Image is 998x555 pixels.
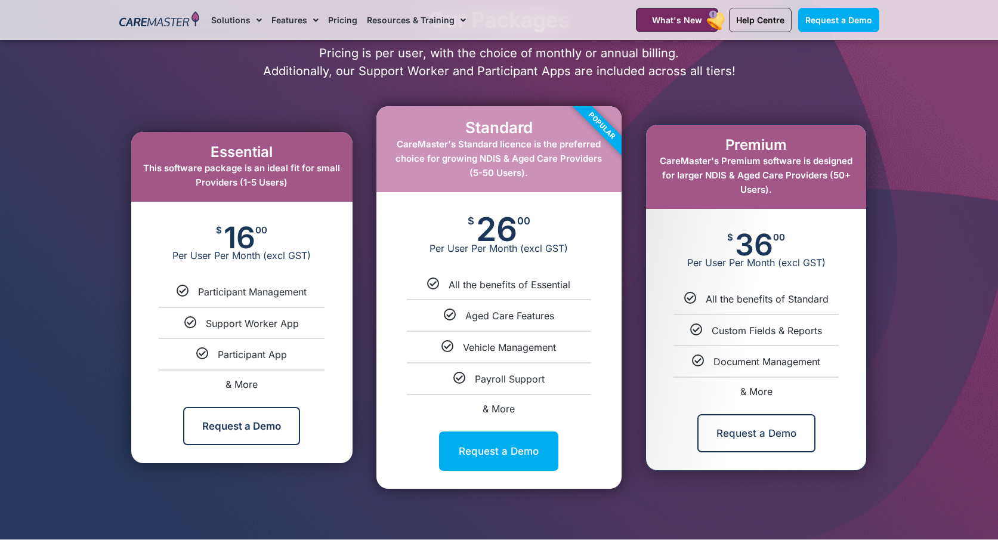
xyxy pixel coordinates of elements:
[652,15,702,25] span: What's New
[735,233,773,257] span: 36
[706,293,829,305] span: All the benefits of Standard
[119,11,200,29] img: CareMaster Logo
[798,8,879,32] a: Request a Demo
[517,216,530,226] span: 00
[183,407,300,445] a: Request a Demo
[773,233,785,242] span: 00
[218,349,287,360] span: Participant App
[143,144,341,161] h2: Essential
[376,242,622,254] span: Per User Per Month (excl GST)
[198,286,307,298] span: Participant Management
[660,155,852,195] span: CareMaster's Premium software is designed for larger NDIS & Aged Care Providers (50+ Users).
[636,8,718,32] a: What's New
[740,386,773,397] span: & More
[727,233,733,242] span: $
[396,138,602,178] span: CareMaster's Standard licence is the preferred choice for growing NDIS & Aged Care Providers (5-5...
[658,137,854,154] h2: Premium
[483,403,515,415] span: & More
[465,310,554,322] span: Aged Care Features
[805,15,872,25] span: Request a Demo
[646,257,866,269] span: Per User Per Month (excl GST)
[463,341,556,353] span: Vehicle Management
[713,356,820,368] span: Document Management
[712,325,822,337] span: Custom Fields & Reports
[255,226,267,235] span: 00
[439,431,558,471] a: Request a Demo
[206,317,299,329] span: Support Worker App
[113,44,885,80] p: Pricing is per user, with the choice of monthly or annual billing. Additionally, our Support Work...
[449,279,570,291] span: All the benefits of Essential
[224,226,255,249] span: 16
[225,378,258,390] span: & More
[729,8,792,32] a: Help Centre
[736,15,784,25] span: Help Centre
[697,414,815,452] a: Request a Demo
[216,226,222,235] span: $
[143,162,340,188] span: This software package is an ideal fit for small Providers (1-5 Users)
[475,373,545,385] span: Payroll Support
[476,216,517,242] span: 26
[468,216,474,226] span: $
[388,118,610,137] h2: Standard
[131,249,353,261] span: Per User Per Month (excl GST)
[534,58,670,194] div: Popular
